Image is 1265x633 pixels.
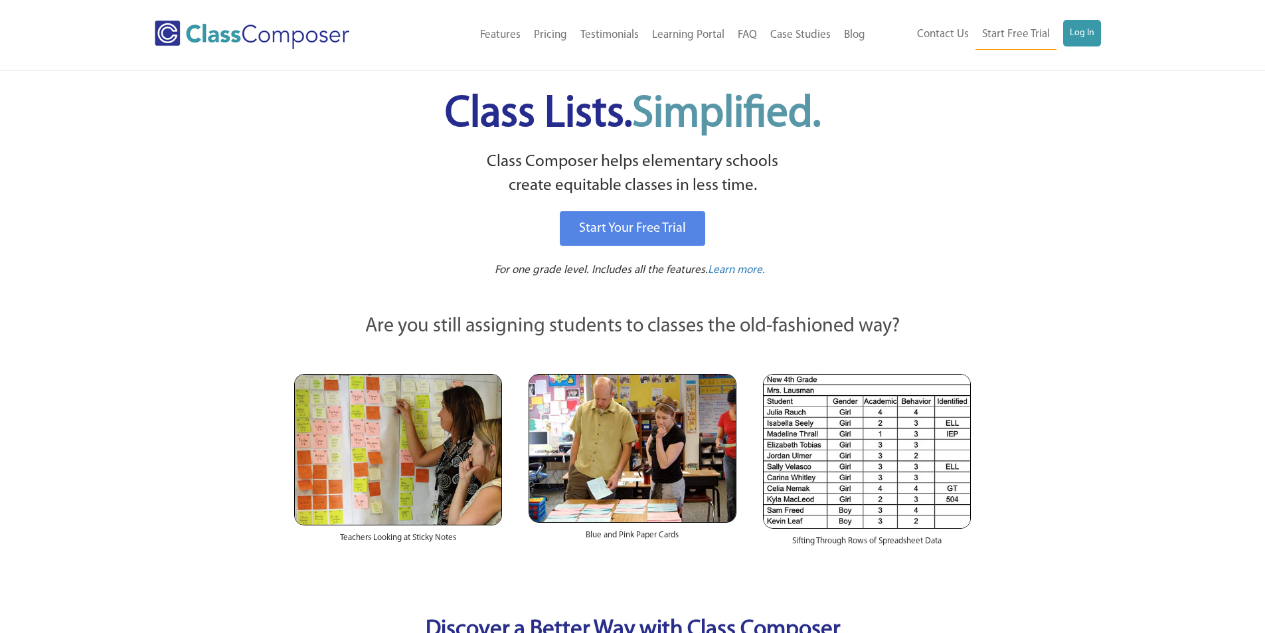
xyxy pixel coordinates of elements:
[1063,20,1101,46] a: Log In
[527,21,574,50] a: Pricing
[708,262,765,279] a: Learn more.
[763,374,971,529] img: Spreadsheets
[763,529,971,561] div: Sifting Through Rows of Spreadsheet Data
[837,21,872,50] a: Blog
[560,211,705,246] a: Start Your Free Trial
[731,21,764,50] a: FAQ
[473,21,527,50] a: Features
[404,21,872,50] nav: Header Menu
[294,374,502,525] img: Teachers Looking at Sticky Notes
[579,222,686,235] span: Start Your Free Trial
[645,21,731,50] a: Learning Portal
[910,20,975,49] a: Contact Us
[155,21,349,49] img: Class Composer
[529,374,736,522] img: Blue and Pink Paper Cards
[975,20,1056,50] a: Start Free Trial
[445,93,821,136] span: Class Lists.
[872,20,1101,50] nav: Header Menu
[495,264,708,276] span: For one grade level. Includes all the features.
[529,523,736,555] div: Blue and Pink Paper Cards
[294,525,502,557] div: Teachers Looking at Sticky Notes
[632,93,821,136] span: Simplified.
[708,264,765,276] span: Learn more.
[292,150,973,199] p: Class Composer helps elementary schools create equitable classes in less time.
[574,21,645,50] a: Testimonials
[294,312,971,341] p: Are you still assigning students to classes the old-fashioned way?
[764,21,837,50] a: Case Studies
